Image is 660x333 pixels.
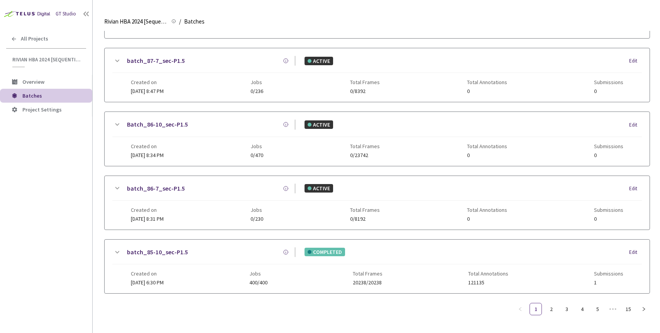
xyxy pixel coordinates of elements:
[350,216,380,222] span: 0/8192
[250,207,263,213] span: Jobs
[305,248,345,256] div: COMPLETED
[105,240,650,293] div: batch_85-10_sec-P1.5COMPLETEDEditCreated on[DATE] 6:30 PMJobs400/400Total Frames20238/20238Total ...
[594,216,623,222] span: 0
[249,270,267,277] span: Jobs
[514,303,526,315] button: left
[131,270,164,277] span: Created on
[594,25,623,30] span: 0
[594,143,623,149] span: Submissions
[467,143,507,149] span: Total Annotations
[629,57,642,65] div: Edit
[127,247,188,257] a: batch_85-10_sec-P1.5
[21,35,48,42] span: All Projects
[594,207,623,213] span: Submissions
[353,270,382,277] span: Total Frames
[131,215,164,222] span: [DATE] 8:31 PM
[104,17,167,26] span: Rivian HBA 2024 [Sequential]
[467,88,507,94] span: 0
[250,25,263,30] span: 0/466
[184,17,205,26] span: Batches
[250,216,263,222] span: 0/230
[561,303,572,315] a: 3
[250,79,263,85] span: Jobs
[594,79,623,85] span: Submissions
[350,143,380,149] span: Total Frames
[467,152,507,158] span: 0
[467,79,507,85] span: Total Annotations
[350,152,380,158] span: 0/23742
[305,57,333,65] div: ACTIVE
[350,25,380,30] span: 0/23578
[179,17,181,26] li: /
[514,303,526,315] li: Previous Page
[530,303,542,315] li: 1
[591,303,604,315] li: 5
[12,56,81,63] span: Rivian HBA 2024 [Sequential]
[467,25,507,30] span: 0
[629,121,642,129] div: Edit
[127,56,185,66] a: batch_87-7_sec-P1.5
[467,216,507,222] span: 0
[594,270,623,277] span: Submissions
[305,120,333,129] div: ACTIVE
[305,184,333,193] div: ACTIVE
[22,92,42,99] span: Batches
[607,303,619,315] span: •••
[594,280,623,286] span: 1
[594,88,623,94] span: 0
[467,207,507,213] span: Total Annotations
[638,303,650,315] button: right
[22,78,44,85] span: Overview
[353,280,382,286] span: 20238/20238
[131,207,164,213] span: Created on
[105,48,650,102] div: batch_87-7_sec-P1.5ACTIVEEditCreated on[DATE] 8:47 PMJobs0/236Total Frames0/8392Total Annotations...
[127,120,188,129] a: Batch_86-10_sec-P1.5
[105,112,650,166] div: Batch_86-10_sec-P1.5ACTIVEEditCreated on[DATE] 8:34 PMJobs0/470Total Frames0/23742Total Annotatio...
[131,79,164,85] span: Created on
[629,185,642,193] div: Edit
[131,88,164,95] span: [DATE] 8:47 PM
[560,303,573,315] li: 3
[350,88,380,94] span: 0/8392
[576,303,588,315] a: 4
[22,106,62,113] span: Project Settings
[56,10,76,18] div: GT Studio
[468,280,508,286] span: 121135
[518,307,523,311] span: left
[131,152,164,159] span: [DATE] 8:34 PM
[127,184,185,193] a: batch_86-7_sec-P1.5
[105,176,650,230] div: batch_86-7_sec-P1.5ACTIVEEditCreated on[DATE] 8:31 PMJobs0/230Total Frames0/8192Total Annotations...
[592,303,603,315] a: 5
[607,303,619,315] li: Next 5 Pages
[641,307,646,311] span: right
[638,303,650,315] li: Next Page
[594,152,623,158] span: 0
[250,143,263,149] span: Jobs
[545,303,557,315] a: 2
[250,88,263,94] span: 0/236
[530,303,542,315] a: 1
[350,79,380,85] span: Total Frames
[468,270,508,277] span: Total Annotations
[350,207,380,213] span: Total Frames
[131,143,164,149] span: Created on
[249,280,267,286] span: 400/400
[250,152,263,158] span: 0/470
[623,303,634,315] a: 15
[131,279,164,286] span: [DATE] 6:30 PM
[629,248,642,256] div: Edit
